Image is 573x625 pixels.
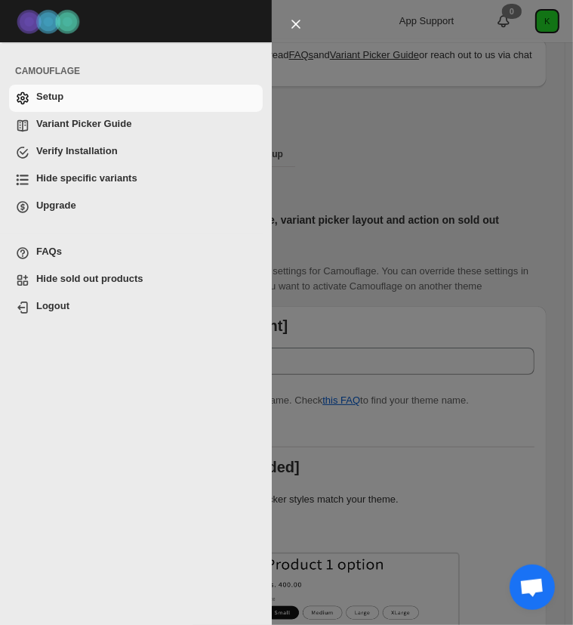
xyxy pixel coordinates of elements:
[15,65,264,77] span: CAMOUFLAGE
[36,273,143,284] span: Hide sold out products
[9,294,263,321] a: Logout
[12,1,88,42] img: Camouflage
[36,200,76,211] span: Upgrade
[9,193,263,221] a: Upgrade
[510,565,555,610] div: Open chat
[36,300,69,311] span: Logout
[284,12,308,36] button: Close navigation
[9,267,263,294] a: Hide sold out products
[9,85,263,112] a: Setup
[9,112,263,139] a: Variant Picker Guide
[36,118,131,129] span: Variant Picker Guide
[9,240,263,267] a: FAQs
[9,139,263,166] a: Verify Installation
[36,246,62,257] span: FAQs
[9,166,263,193] a: Hide specific variants
[36,91,63,102] span: Setup
[36,145,118,156] span: Verify Installation
[36,172,137,184] span: Hide specific variants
